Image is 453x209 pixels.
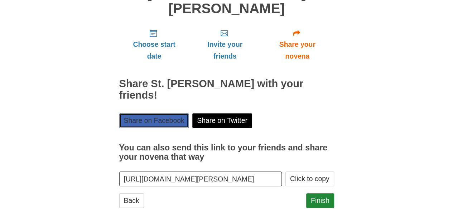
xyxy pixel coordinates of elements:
[268,39,327,62] span: Share your novena
[261,23,334,66] a: Share your novena
[126,39,182,62] span: Choose start date
[189,23,260,66] a: Invite your friends
[196,39,253,62] span: Invite your friends
[119,78,334,101] h2: Share St. [PERSON_NAME] with your friends!
[192,113,252,128] a: Share on Twitter
[119,143,334,161] h3: You can also send this link to your friends and share your novena that way
[285,171,334,186] button: Click to copy
[119,113,189,128] a: Share on Facebook
[119,193,144,208] a: Back
[306,193,334,208] a: Finish
[119,23,189,66] a: Choose start date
